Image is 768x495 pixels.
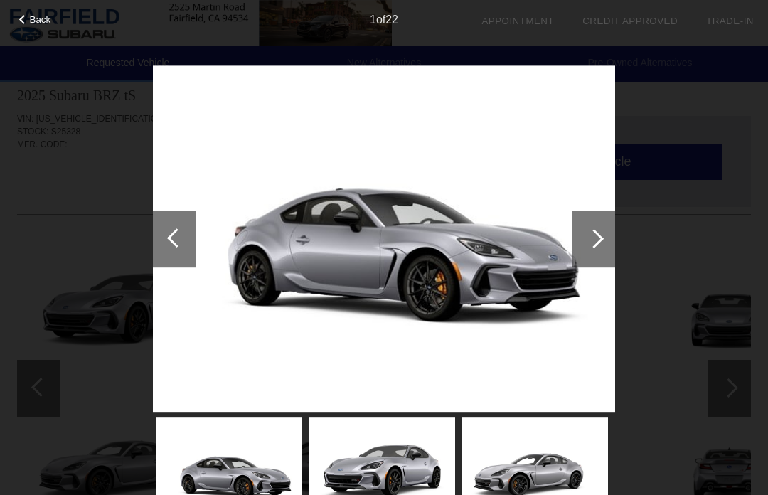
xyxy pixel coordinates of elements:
span: 22 [385,14,398,26]
a: Trade-In [706,16,754,26]
span: 1 [370,14,376,26]
span: Back [30,14,51,25]
a: Credit Approved [582,16,678,26]
a: Appointment [481,16,554,26]
img: 63b4427f1421539143f8c4936ccc7f5e.jpg [153,65,615,412]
